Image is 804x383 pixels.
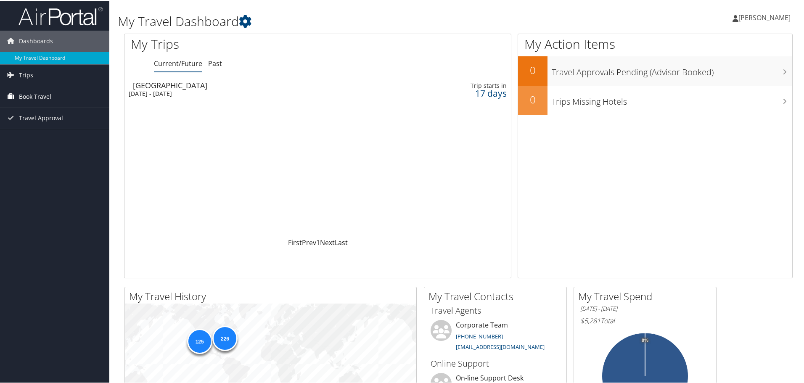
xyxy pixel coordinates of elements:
a: Prev [302,237,316,246]
h3: Travel Approvals Pending (Advisor Booked) [552,61,792,77]
span: [PERSON_NAME] [738,12,791,21]
h3: Travel Agents [431,304,560,316]
h3: Trips Missing Hotels [552,91,792,107]
div: [DATE] - [DATE] [129,89,375,97]
h1: My Trips [131,34,344,52]
div: 125 [187,328,212,353]
h2: 0 [518,62,547,77]
h2: 0 [518,92,547,106]
a: Current/Future [154,58,202,67]
a: Next [320,237,335,246]
h2: My Travel Contacts [428,288,566,303]
h6: [DATE] - [DATE] [580,304,710,312]
a: First [288,237,302,246]
a: [EMAIL_ADDRESS][DOMAIN_NAME] [456,342,545,350]
a: [PHONE_NUMBER] [456,332,503,339]
div: Trip starts in [424,81,507,89]
span: Trips [19,64,33,85]
span: Travel Approval [19,107,63,128]
span: Dashboards [19,30,53,51]
h1: My Travel Dashboard [118,12,572,29]
li: Corporate Team [426,319,564,354]
img: airportal-logo.png [19,5,103,25]
a: Past [208,58,222,67]
a: 0Travel Approvals Pending (Advisor Booked) [518,55,792,85]
h3: Online Support [431,357,560,369]
a: 0Trips Missing Hotels [518,85,792,114]
h1: My Action Items [518,34,792,52]
div: 226 [212,325,237,350]
h6: Total [580,315,710,325]
div: [GEOGRAPHIC_DATA] [133,81,379,88]
a: 1 [316,237,320,246]
h2: My Travel History [129,288,416,303]
a: Last [335,237,348,246]
div: 17 days [424,89,507,96]
span: $5,281 [580,315,600,325]
a: [PERSON_NAME] [733,4,799,29]
tspan: 0% [642,337,648,342]
h2: My Travel Spend [578,288,716,303]
span: Book Travel [19,85,51,106]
